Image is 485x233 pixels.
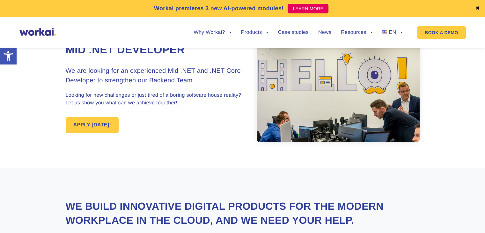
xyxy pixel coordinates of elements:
[475,6,480,11] a: ✖
[241,30,268,35] a: Products
[93,171,123,177] a: Privacy Policy
[150,26,201,33] span: Mobile phone number
[341,30,372,35] a: Resources
[318,30,331,35] a: News
[2,88,288,106] span: I hereby consent to the processing of the personal data I have provided during the recruitment pr...
[417,26,466,39] a: BOOK A DEMO
[194,30,231,35] a: Why Workai?
[66,92,243,107] p: Looking for new challenges or just tired of a boring software house reality? Let us show you what...
[66,43,243,57] h1: Mid .NET Developer
[66,117,119,133] a: APPLY [DATE]!
[2,122,6,126] input: I hereby consent to the processing of my personal data of a special category contained in my appl...
[66,66,243,85] h3: We are looking for an experienced Mid .NET and .NET Core Developer to strengthen our Backend Team.
[288,4,328,13] a: LEARN MORE
[154,4,284,13] p: Workai premieres 3 new AI-powered modules!
[2,89,6,93] input: I hereby consent to the processing of the personal data I have provided during the recruitment pr...
[278,30,308,35] a: Case studies
[2,122,297,145] span: I hereby consent to the processing of my personal data of a special category contained in my appl...
[389,30,396,35] span: EN
[66,199,420,227] h2: We build innovative digital products for the modern workplace in the Cloud, and we need your help.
